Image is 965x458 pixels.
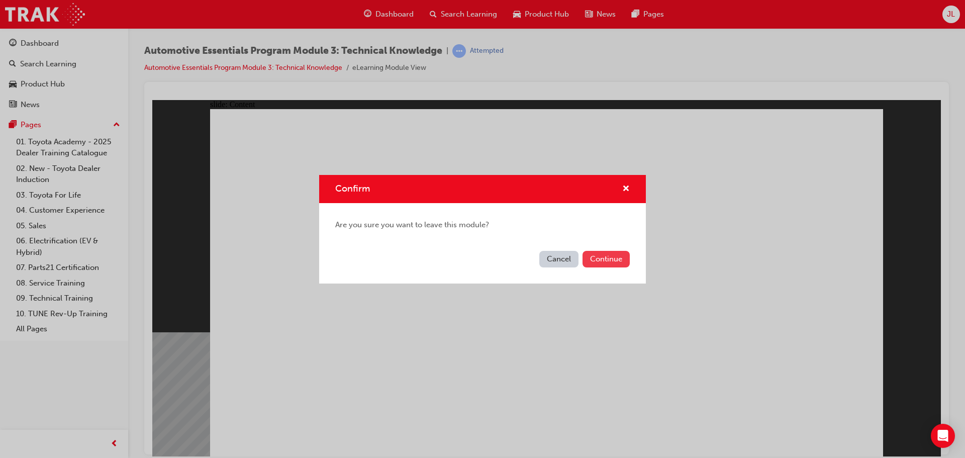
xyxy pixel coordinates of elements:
div: Are you sure you want to leave this module? [319,203,646,247]
button: cross-icon [622,183,630,196]
button: Continue [583,251,630,267]
span: cross-icon [622,185,630,194]
div: Open Intercom Messenger [931,424,955,448]
button: Cancel [539,251,578,267]
div: Confirm [319,175,646,284]
span: Confirm [335,183,370,194]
